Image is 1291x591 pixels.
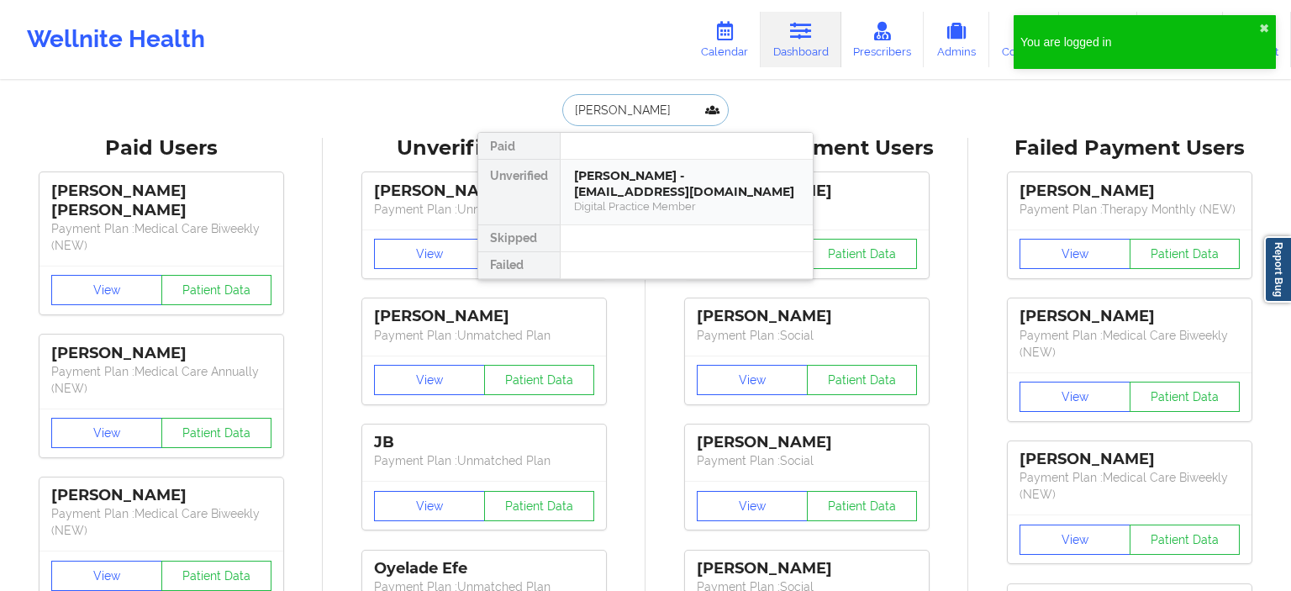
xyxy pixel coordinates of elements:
p: Payment Plan : Social [697,327,917,344]
button: View [51,275,162,305]
p: Payment Plan : Unmatched Plan [374,327,594,344]
button: View [51,561,162,591]
div: Paid [478,133,560,160]
p: Payment Plan : Medical Care Biweekly (NEW) [1020,327,1240,361]
a: Admins [924,12,989,67]
p: Payment Plan : Medical Care Biweekly (NEW) [1020,469,1240,503]
div: [PERSON_NAME] [51,344,271,363]
button: Patient Data [1130,239,1241,269]
div: Unverified [478,160,560,225]
a: Report Bug [1264,236,1291,303]
div: [PERSON_NAME] [1020,182,1240,201]
p: Payment Plan : Medical Care Biweekly (NEW) [51,505,271,539]
button: View [374,365,485,395]
a: Dashboard [761,12,841,67]
div: [PERSON_NAME] [PERSON_NAME] [51,182,271,220]
p: Payment Plan : Unmatched Plan [374,452,594,469]
button: View [374,239,485,269]
button: close [1259,22,1269,35]
button: View [1020,382,1130,412]
button: View [51,418,162,448]
div: [PERSON_NAME] [374,182,594,201]
button: Patient Data [807,365,918,395]
p: Payment Plan : Medical Care Annually (NEW) [51,363,271,397]
button: Patient Data [161,418,272,448]
div: [PERSON_NAME] [374,307,594,326]
button: View [1020,525,1130,555]
div: JB [374,433,594,452]
div: Paid Users [12,135,311,161]
div: Unverified Users [335,135,634,161]
div: Skipped [478,225,560,252]
div: [PERSON_NAME] [1020,307,1240,326]
button: Patient Data [807,239,918,269]
button: View [697,365,808,395]
a: Calendar [688,12,761,67]
div: Oyelade Efe [374,559,594,578]
div: [PERSON_NAME] - [EMAIL_ADDRESS][DOMAIN_NAME] [574,168,799,199]
button: Patient Data [161,561,272,591]
div: Failed [478,252,560,279]
div: Failed Payment Users [980,135,1279,161]
p: Payment Plan : Medical Care Biweekly (NEW) [51,220,271,254]
button: View [1020,239,1130,269]
button: Patient Data [484,491,595,521]
button: Patient Data [807,491,918,521]
p: Payment Plan : Social [697,452,917,469]
button: View [374,491,485,521]
button: View [697,491,808,521]
p: Payment Plan : Therapy Monthly (NEW) [1020,201,1240,218]
div: [PERSON_NAME] [51,486,271,505]
button: Patient Data [484,365,595,395]
a: Coaches [989,12,1059,67]
div: [PERSON_NAME] [697,559,917,578]
div: [PERSON_NAME] [697,307,917,326]
div: [PERSON_NAME] [1020,450,1240,469]
div: Digital Practice Member [574,199,799,214]
p: Payment Plan : Unmatched Plan [374,201,594,218]
button: Patient Data [161,275,272,305]
a: Prescribers [841,12,925,67]
button: Patient Data [1130,525,1241,555]
div: [PERSON_NAME] [697,433,917,452]
div: You are logged in [1020,34,1259,50]
button: Patient Data [1130,382,1241,412]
